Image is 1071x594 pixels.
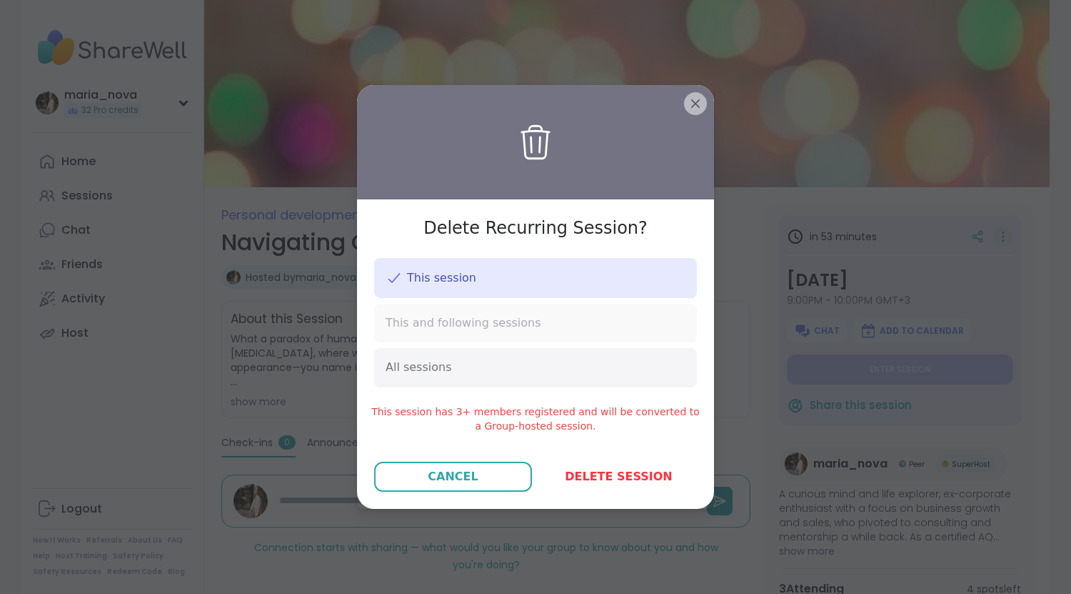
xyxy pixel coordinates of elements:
div: This session has 3+ members registered and will be converted to a Group-hosted session. [357,405,714,433]
span: This session [407,270,476,286]
button: Cancel [374,462,532,492]
button: Delete session [540,462,697,492]
span: All sessions [386,360,451,375]
div: Cancel [428,468,478,485]
span: Delete session [565,468,672,485]
h3: Delete Recurring Session? [423,217,648,241]
span: This and following sessions [386,315,541,331]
